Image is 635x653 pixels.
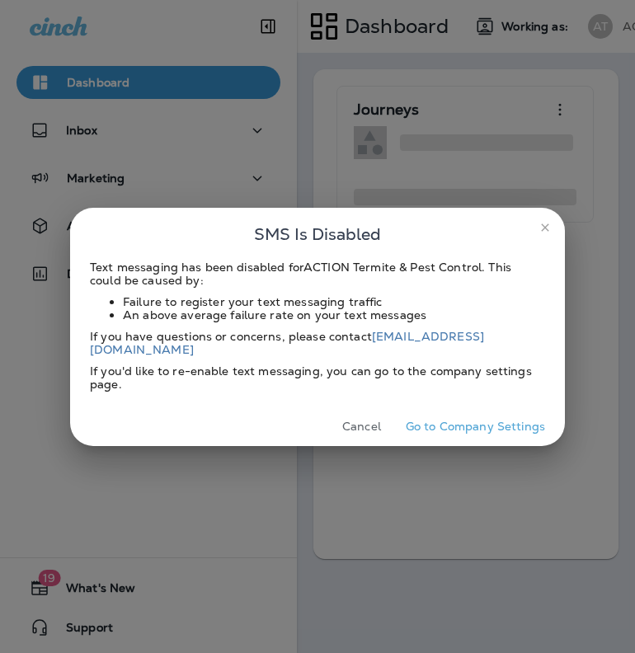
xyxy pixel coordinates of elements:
[90,329,484,357] a: [EMAIL_ADDRESS][DOMAIN_NAME]
[123,295,545,308] li: Failure to register your text messaging traffic
[90,261,545,287] div: Text messaging has been disabled for ACTION Termite & Pest Control . This could be caused by:
[331,414,393,439] button: Cancel
[90,330,545,356] div: If you have questions or concerns, please contact
[399,414,552,439] button: Go to Company Settings
[90,364,545,391] div: If you'd like to re-enable text messaging, you can go to the company settings page.
[123,308,545,322] li: An above average failure rate on your text messages
[254,221,381,247] span: SMS Is Disabled
[532,214,558,241] button: close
